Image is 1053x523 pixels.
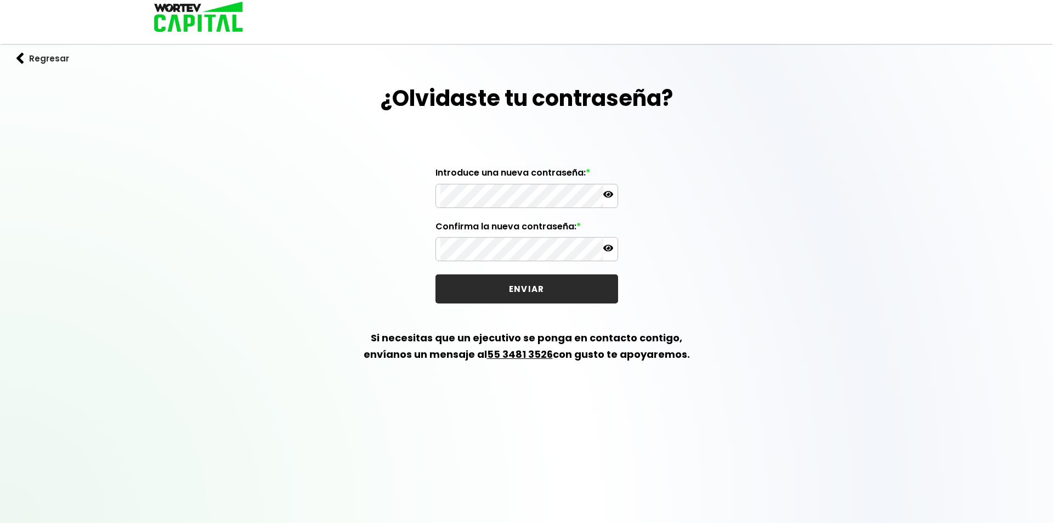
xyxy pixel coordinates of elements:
a: 55 3481 3526 [487,347,553,361]
h1: ¿Olvidaste tu contraseña? [381,82,673,115]
button: ENVIAR [435,274,618,303]
label: Confirma la nueva contraseña: [435,221,618,238]
label: Introduce una nueva contraseña: [435,167,618,184]
img: flecha izquierda [16,53,24,64]
b: Si necesitas que un ejecutivo se ponga en contacto contigo, envíanos un mensaje al con gusto te a... [364,331,690,361]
